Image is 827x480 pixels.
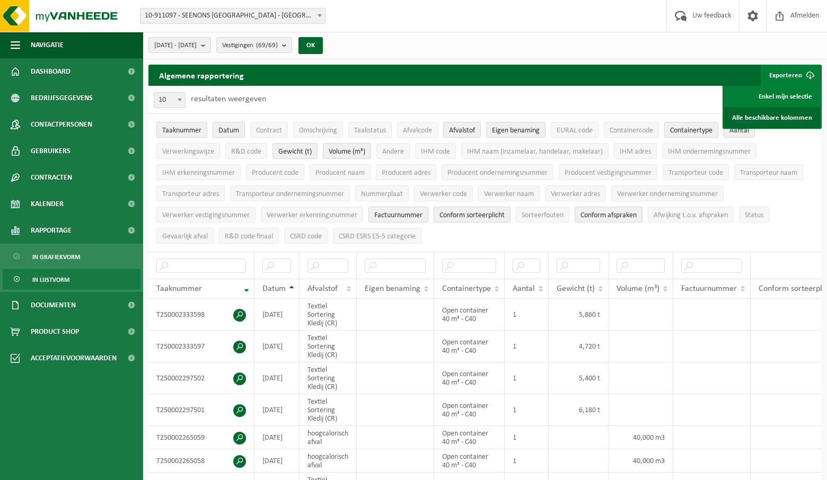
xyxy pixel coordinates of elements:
td: Textiel Sortering Kledij (CR) [300,394,357,426]
span: Volume (m³) [329,148,365,156]
span: Factuurnummer [374,211,423,219]
button: Producent codeProducent code: Activate to sort [246,164,304,180]
span: Sorteerfouten [522,211,564,219]
button: R&D codeR&amp;D code: Activate to sort [225,143,267,159]
span: Afvalcode [403,127,432,135]
span: Aantal [513,285,535,293]
span: Kalender [31,191,64,217]
span: CSRD code [290,233,322,241]
td: Open container 40 m³ - C40 [434,449,505,473]
span: 10-911097 - SEENONS BELGIUM - TURNHOUT [140,8,325,24]
span: Datum [262,285,286,293]
span: Product Shop [31,318,79,345]
span: Transporteur ondernemingsnummer [236,190,344,198]
span: Taakstatus [354,127,386,135]
span: R&D code [231,148,261,156]
td: [DATE] [254,299,300,331]
span: IHM naam (inzamelaar, handelaar, makelaar) [467,148,603,156]
span: Gebruikers [31,138,71,164]
span: Eigen benaming [365,285,420,293]
span: Verwerker vestigingsnummer [162,211,250,219]
td: 6,180 t [549,394,609,426]
span: Dashboard [31,58,71,85]
span: Verwerker adres [551,190,600,198]
span: Transporteur code [668,169,723,177]
span: Andere [382,148,404,156]
span: Verwerkingswijze [162,148,214,156]
button: ContractContract: Activate to sort [250,122,288,138]
span: IHM erkenningsnummer [162,169,235,177]
td: [DATE] [254,394,300,426]
button: IHM adresIHM adres: Activate to sort [614,143,657,159]
span: EURAL code [557,127,593,135]
button: SorteerfoutenSorteerfouten: Activate to sort [516,207,569,223]
td: T250002333597 [148,331,254,362]
td: Open container 40 m³ - C40 [434,394,505,426]
button: DatumDatum: Activate to sort [213,122,245,138]
td: Open container 40 m³ - C40 [434,426,505,449]
td: [DATE] [254,362,300,394]
td: hoogcalorisch afval [300,426,357,449]
span: Datum [218,127,239,135]
span: Volume (m³) [617,285,659,293]
button: Verwerker codeVerwerker code: Activate to sort [414,185,473,201]
span: Contract [256,127,282,135]
td: 1 [505,426,549,449]
button: Transporteur ondernemingsnummerTransporteur ondernemingsnummer : Activate to sort [230,185,350,201]
span: Bedrijfsgegevens [31,85,93,111]
button: [DATE] - [DATE] [148,37,211,53]
span: Verwerker ondernemingsnummer [617,190,718,198]
span: Gewicht (t) [278,148,312,156]
button: TaakstatusTaakstatus: Activate to sort [348,122,392,138]
a: In lijstvorm [3,269,140,289]
h2: Algemene rapportering [148,65,254,86]
td: 1 [505,299,549,331]
td: 1 [505,331,549,362]
span: Aantal [729,127,749,135]
span: Containertype [442,285,491,293]
span: Producent ondernemingsnummer [447,169,548,177]
button: NummerplaatNummerplaat: Activate to sort [355,185,409,201]
td: [DATE] [254,331,300,362]
td: T250002265059 [148,426,254,449]
button: Afwijking t.o.v. afsprakenAfwijking t.o.v. afspraken: Activate to sort [648,207,734,223]
button: Vestigingen(69/69) [216,37,292,53]
button: IHM naam (inzamelaar, handelaar, makelaar)IHM naam (inzamelaar, handelaar, makelaar): Activate to... [461,143,609,159]
button: AfvalcodeAfvalcode: Activate to sort [397,122,438,138]
span: Gewicht (t) [557,285,595,293]
a: Alle beschikbare kolommen [724,107,820,128]
button: Producent ondernemingsnummerProducent ondernemingsnummer: Activate to sort [442,164,553,180]
button: StatusStatus: Activate to sort [739,207,769,223]
button: ContainercodeContainercode: Activate to sort [604,122,659,138]
span: Conform sorteerplicht [439,211,505,219]
td: Open container 40 m³ - C40 [434,299,505,331]
button: Transporteur naamTransporteur naam: Activate to sort [734,164,803,180]
button: AfvalstofAfvalstof: Activate to sort [443,122,481,138]
span: 10-911097 - SEENONS BELGIUM - TURNHOUT [140,8,325,23]
button: EURAL codeEURAL code: Activate to sort [551,122,599,138]
button: Producent vestigingsnummerProducent vestigingsnummer: Activate to sort [559,164,657,180]
td: 4,720 t [549,331,609,362]
td: hoogcalorisch afval [300,449,357,473]
a: In grafiekvorm [3,246,140,266]
span: Producent adres [382,169,430,177]
span: CSRD ESRS E5-5 categorie [339,233,416,241]
td: 1 [505,449,549,473]
span: 10 [154,92,186,108]
button: Producent naamProducent naam: Activate to sort [310,164,371,180]
td: [DATE] [254,426,300,449]
span: Verwerker erkenningsnummer [267,211,357,219]
span: Afvalstof [449,127,475,135]
span: Rapportage [31,217,72,244]
span: Afwijking t.o.v. afspraken [654,211,728,219]
button: ContainertypeContainertype: Activate to sort [664,122,718,138]
td: Open container 40 m³ - C40 [434,331,505,362]
button: Gevaarlijk afval : Activate to sort [156,228,214,244]
span: R&D code finaal [225,233,273,241]
span: Producent code [252,169,298,177]
span: Eigen benaming [492,127,540,135]
td: Textiel Sortering Kledij (CR) [300,331,357,362]
span: Documenten [31,292,76,318]
span: Navigatie [31,32,64,58]
span: Verwerker naam [484,190,534,198]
